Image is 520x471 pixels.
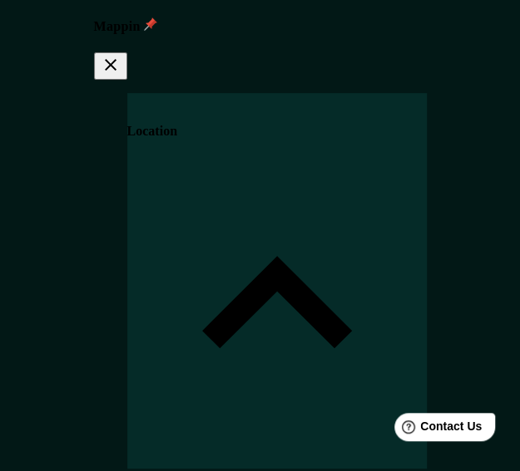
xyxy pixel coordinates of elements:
[127,124,177,139] h4: Location
[144,17,157,31] img: pin-icon.png
[127,93,427,469] div: Location
[94,17,427,34] h4: Mappin
[372,406,502,453] iframe: Help widget launcher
